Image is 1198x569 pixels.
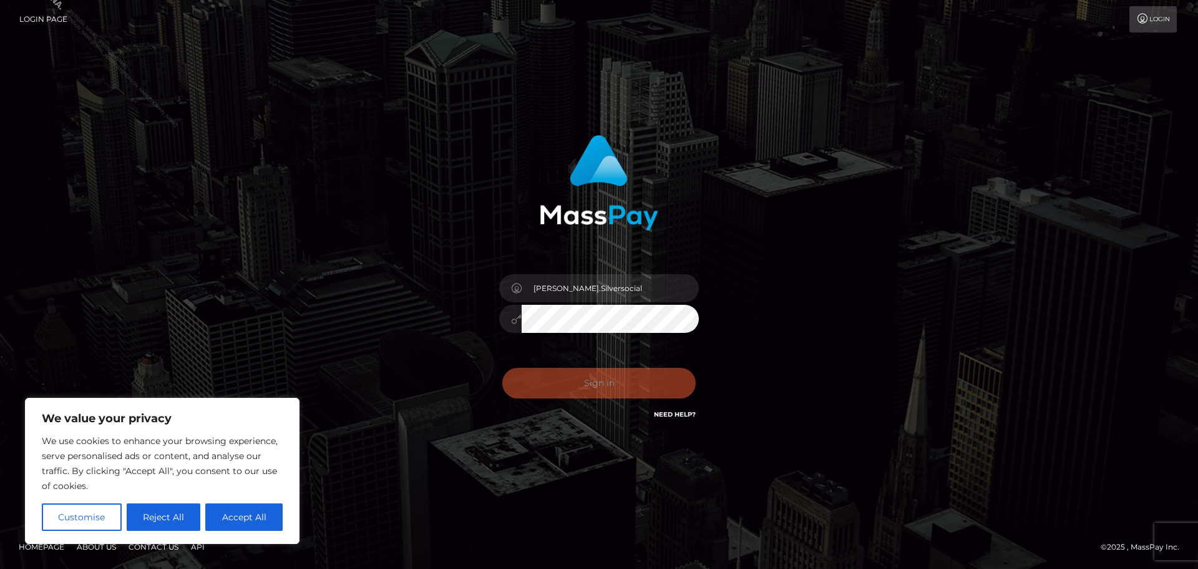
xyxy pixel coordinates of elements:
[124,537,183,557] a: Contact Us
[25,398,299,544] div: We value your privacy
[42,433,283,493] p: We use cookies to enhance your browsing experience, serve personalised ads or content, and analys...
[205,503,283,531] button: Accept All
[654,410,696,418] a: Need Help?
[1129,6,1177,32] a: Login
[42,411,283,426] p: We value your privacy
[127,503,201,531] button: Reject All
[186,537,210,557] a: API
[1101,540,1189,554] div: © 2025 , MassPay Inc.
[14,537,69,557] a: Homepage
[540,135,658,230] img: MassPay Login
[522,274,699,302] input: Username...
[42,503,122,531] button: Customise
[19,6,67,32] a: Login Page
[72,537,121,557] a: About Us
